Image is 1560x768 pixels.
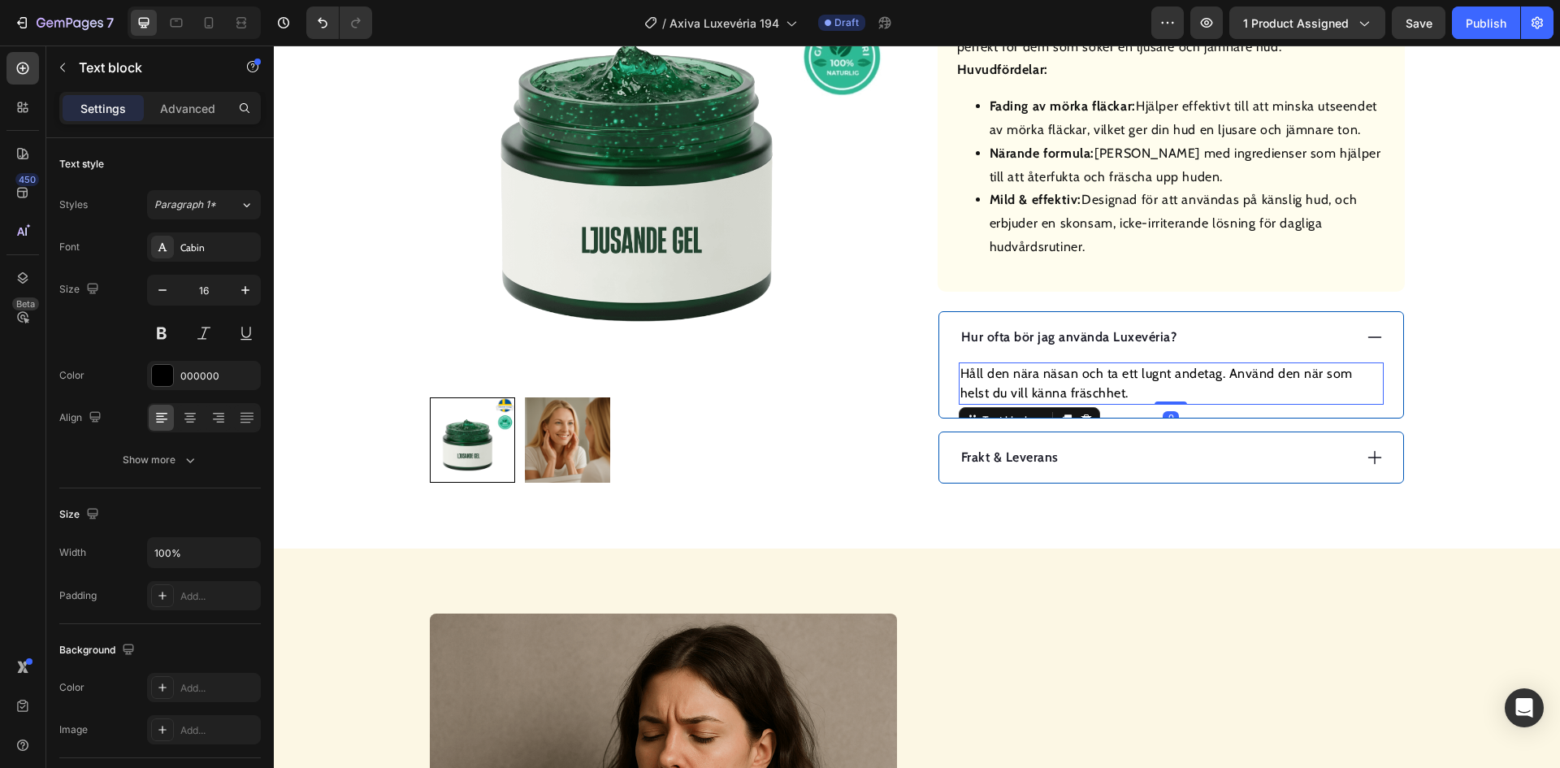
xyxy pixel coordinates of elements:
[59,197,88,212] div: Styles
[59,368,84,383] div: Color
[59,640,138,662] div: Background
[106,13,114,33] p: 7
[716,100,821,115] strong: Närande formula:
[889,366,905,379] div: 0
[834,15,859,30] span: Draft
[1229,7,1385,39] button: 1 product assigned
[59,545,86,560] div: Width
[274,46,1560,768] iframe: Design area
[59,722,88,737] div: Image
[160,100,215,117] p: Advanced
[59,588,97,603] div: Padding
[154,197,216,212] span: Paragraph 1*
[123,452,198,468] div: Show more
[716,146,808,162] strong: Mild & effektiv:
[180,241,257,255] div: Cabin
[716,53,862,68] strong: Fading av mörka fläckar:
[716,50,1111,97] li: Hjälper effektivt till att minska utseendet av mörka fläckar, vilket ger din hud en ljusare och j...
[59,445,261,475] button: Show more
[148,538,260,567] input: Auto
[1392,7,1445,39] button: Save
[12,297,39,310] div: Beta
[705,367,760,382] div: Text block
[716,143,1111,213] li: Designad för att användas på känslig hud, och erbjuder en skonsam, icke-irriterande lösning för d...
[59,504,102,526] div: Size
[687,319,1108,358] p: Håll den nära näsan och ta ett lugnt andetag. Använd den när som helst du vill känna fräschhet.
[80,100,126,117] p: Settings
[180,589,257,604] div: Add...
[1452,7,1520,39] button: Publish
[1505,688,1544,727] div: Open Intercom Messenger
[59,240,80,254] div: Font
[306,7,372,39] div: Undo/Redo
[180,369,257,384] div: 000000
[1406,16,1432,30] span: Save
[59,680,84,695] div: Color
[147,190,261,219] button: Paragraph 1*
[6,7,121,39] button: 7
[59,157,104,171] div: Text style
[687,402,785,422] p: Frakt & Leverans
[59,407,105,429] div: Align
[180,681,257,696] div: Add...
[15,173,39,186] div: 450
[79,58,217,77] p: Text block
[59,279,102,301] div: Size
[1243,15,1349,32] span: 1 product assigned
[716,97,1111,144] li: [PERSON_NAME] med ingredienser som hjälper till att återfukta och fräscha upp huden.
[685,400,787,424] div: Rich Text Editor. Editing area: main
[1466,15,1506,32] div: Publish
[669,15,779,32] span: Axiva Luxevéria 194
[687,282,903,302] p: Hur ofta bör jag använda Luxevéria?
[685,280,906,304] div: Rich Text Editor. Editing area: main
[180,723,257,738] div: Add...
[662,15,666,32] span: /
